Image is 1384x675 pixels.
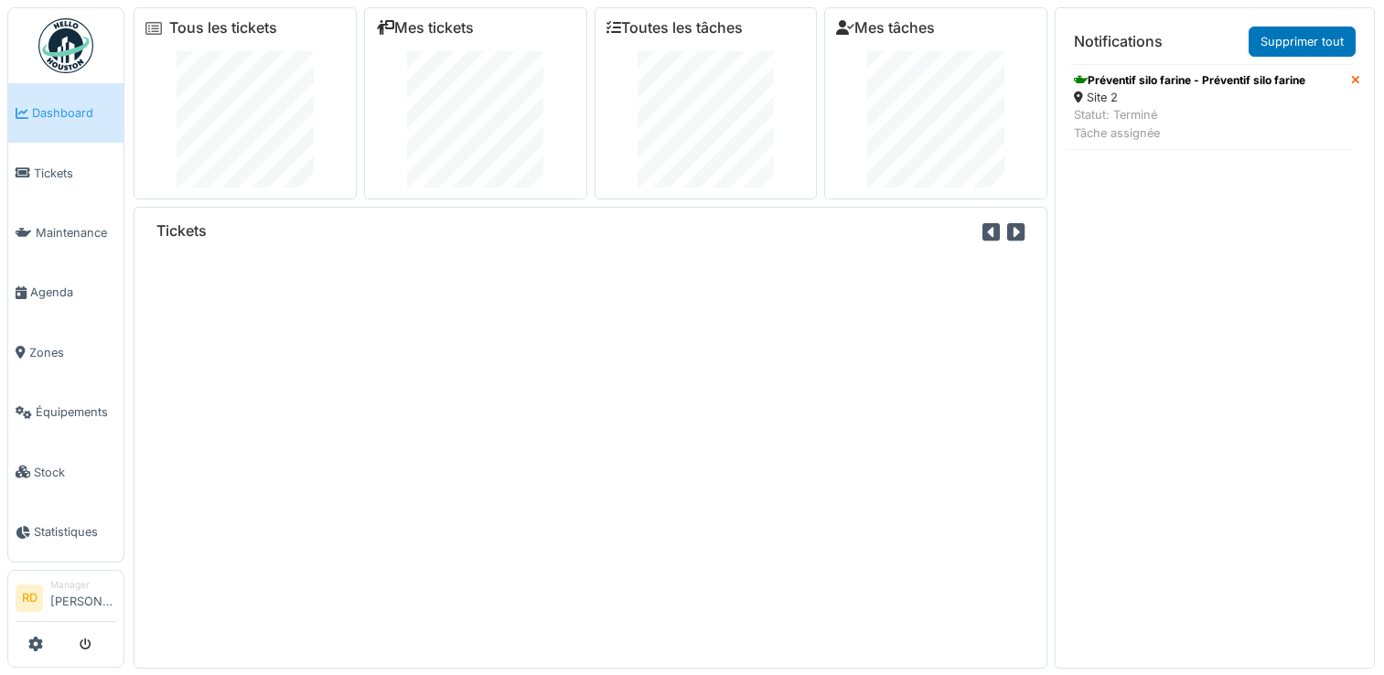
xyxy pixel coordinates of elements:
a: Mes tâches [836,19,935,37]
div: Statut: Terminé Tâche assignée [1074,106,1305,141]
a: RD Manager[PERSON_NAME] [16,578,116,622]
span: Statistiques [34,523,116,541]
a: Zones [8,323,123,382]
a: Supprimer tout [1249,27,1356,57]
span: Zones [29,344,116,361]
h6: Tickets [156,222,207,240]
li: RD [16,584,43,612]
span: Stock [34,464,116,481]
div: Site 2 [1074,89,1305,106]
span: Dashboard [32,104,116,122]
a: Stock [8,442,123,501]
a: Dashboard [8,83,123,143]
div: Préventif silo farine - Préventif silo farine [1074,72,1305,89]
h6: Notifications [1074,33,1163,50]
span: Maintenance [36,224,116,241]
a: Statistiques [8,502,123,562]
a: Tickets [8,143,123,202]
a: Tous les tickets [169,19,277,37]
a: Équipements [8,382,123,442]
div: Manager [50,578,116,592]
a: Mes tickets [376,19,474,37]
img: Badge_color-CXgf-gQk.svg [38,18,93,73]
a: Agenda [8,262,123,322]
a: Préventif silo farine - Préventif silo farine Site 2 Statut: TerminéTâche assignée [1067,64,1351,150]
span: Tickets [34,165,116,182]
li: [PERSON_NAME] [50,578,116,617]
a: Maintenance [8,203,123,262]
a: Toutes les tâches [606,19,743,37]
span: Agenda [30,284,116,301]
span: Équipements [36,403,116,421]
